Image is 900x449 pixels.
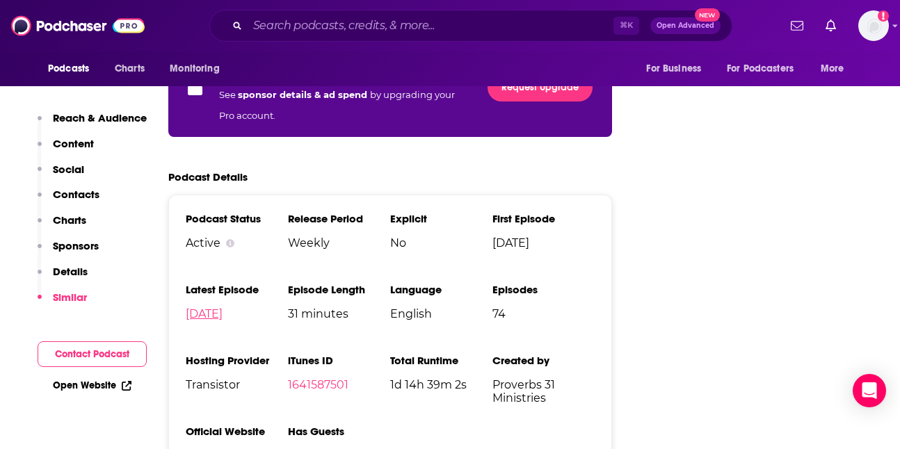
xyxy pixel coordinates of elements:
button: Contacts [38,188,99,213]
p: Social [53,163,84,176]
h3: Language [390,283,492,296]
button: Similar [38,291,87,316]
span: Transistor [186,378,288,391]
h3: First Episode [492,212,595,225]
button: Content [38,137,94,163]
button: open menu [636,56,718,82]
button: open menu [38,56,107,82]
input: Search podcasts, credits, & more... [248,15,613,37]
a: 1641587501 [288,378,348,391]
button: Social [38,163,84,188]
a: [DATE] [186,307,223,320]
div: Search podcasts, credits, & more... [209,10,732,42]
span: For Podcasters [727,59,794,79]
p: Reach & Audience [53,111,147,124]
span: Logged in as heidi.egloff [858,10,889,41]
h2: Podcast Details [168,170,248,183]
a: Open Website [53,379,131,391]
div: Active [186,236,288,250]
button: Show profile menu [858,10,889,41]
p: Content [53,137,94,150]
a: Charts [106,56,153,82]
a: Show notifications dropdown [820,14,842,38]
span: No [390,236,492,250]
span: More [821,59,844,79]
span: English [390,307,492,320]
svg: Add a profile image [878,10,889,22]
span: Proverbs 31 Ministries [492,378,595,405]
h3: Has Guests [288,425,390,438]
button: open menu [718,56,814,82]
img: Podchaser - Follow, Share and Rate Podcasts [11,13,145,39]
span: Monitoring [170,59,219,79]
p: Details [53,265,88,278]
p: See by upgrading your Pro account. [219,84,471,126]
h3: Episodes [492,283,595,296]
span: ⌘ K [613,17,639,35]
h3: Podcast Status [186,212,288,225]
div: Open Intercom Messenger [853,374,886,407]
h3: iTunes ID [288,354,390,367]
h3: Official Website [186,425,288,438]
span: Weekly [288,236,390,250]
p: Contacts [53,188,99,201]
h3: Total Runtime [390,354,492,367]
span: New [695,8,720,22]
h3: Created by [492,354,595,367]
h3: Release Period [288,212,390,225]
button: open menu [811,56,862,82]
button: Details [38,265,88,291]
span: [DATE] [492,236,595,250]
button: Charts [38,213,86,239]
span: Charts [115,59,145,79]
span: Podcasts [48,59,89,79]
button: open menu [160,56,237,82]
p: Charts [53,213,86,227]
span: sponsor details & ad spend [238,89,370,100]
span: Open Advanced [657,22,714,29]
span: 31 minutes [288,307,390,320]
span: For Business [646,59,701,79]
button: Reach & Audience [38,111,147,137]
span: 1d 14h 39m 2s [390,378,492,391]
img: User Profile [858,10,889,41]
button: Sponsors [38,239,99,265]
button: Open AdvancedNew [650,17,721,34]
button: Contact Podcast [38,341,147,367]
p: Sponsors [53,239,99,252]
h3: Hosting Provider [186,354,288,367]
a: Request Upgrade [488,74,593,101]
a: Show notifications dropdown [785,14,809,38]
h3: Episode Length [288,283,390,296]
span: 74 [492,307,595,320]
p: Similar [53,291,87,304]
h3: Explicit [390,212,492,225]
h3: Latest Episode [186,283,288,296]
